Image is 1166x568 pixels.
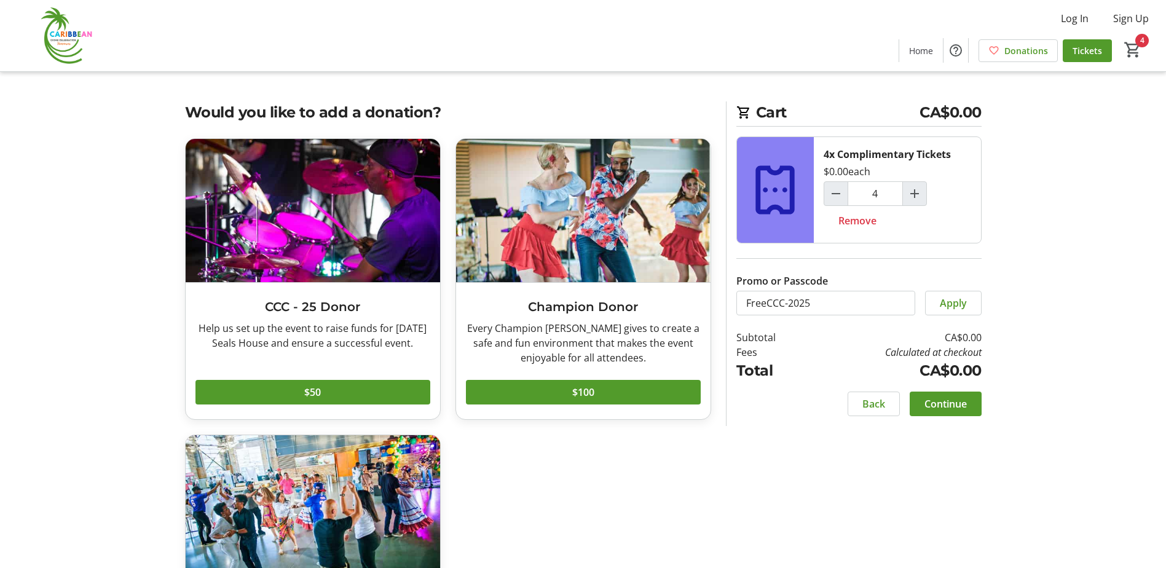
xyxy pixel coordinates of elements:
[838,213,876,228] span: Remove
[940,296,967,310] span: Apply
[195,380,430,404] button: $50
[909,44,933,57] span: Home
[848,392,900,416] button: Back
[466,380,701,404] button: $100
[903,182,926,205] button: Increment by one
[943,38,968,63] button: Help
[736,330,808,345] td: Subtotal
[1122,39,1144,61] button: Cart
[195,298,430,316] h3: CCC - 25 Donor
[736,274,828,288] label: Promo or Passcode
[824,182,848,205] button: Decrement by one
[1113,11,1149,26] span: Sign Up
[186,139,440,282] img: CCC - 25 Donor
[736,360,808,382] td: Total
[910,392,982,416] button: Continue
[1063,39,1112,62] a: Tickets
[848,181,903,206] input: Complimentary Tickets Quantity
[572,385,594,400] span: $100
[456,139,711,282] img: Champion Donor
[1004,44,1048,57] span: Donations
[736,345,808,360] td: Fees
[185,101,711,124] h2: Would you like to add a donation?
[736,291,915,315] input: Enter promo or passcode
[466,321,701,365] div: Every Champion [PERSON_NAME] gives to create a safe and fun environment that makes the event enjo...
[1103,9,1159,28] button: Sign Up
[7,5,117,66] img: Caribbean Cigar Celebration's Logo
[1061,11,1089,26] span: Log In
[824,208,891,233] button: Remove
[466,298,701,316] h3: Champion Donor
[925,291,982,315] button: Apply
[807,330,981,345] td: CA$0.00
[824,164,870,179] div: $0.00 each
[736,101,982,127] h2: Cart
[304,385,321,400] span: $50
[1051,9,1098,28] button: Log In
[807,360,981,382] td: CA$0.00
[899,39,943,62] a: Home
[979,39,1058,62] a: Donations
[920,101,982,124] span: CA$0.00
[862,396,885,411] span: Back
[1073,44,1102,57] span: Tickets
[195,321,430,350] div: Help us set up the event to raise funds for [DATE] Seals House and ensure a successful event.
[807,345,981,360] td: Calculated at checkout
[824,147,951,162] div: 4x Complimentary Tickets
[924,396,967,411] span: Continue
